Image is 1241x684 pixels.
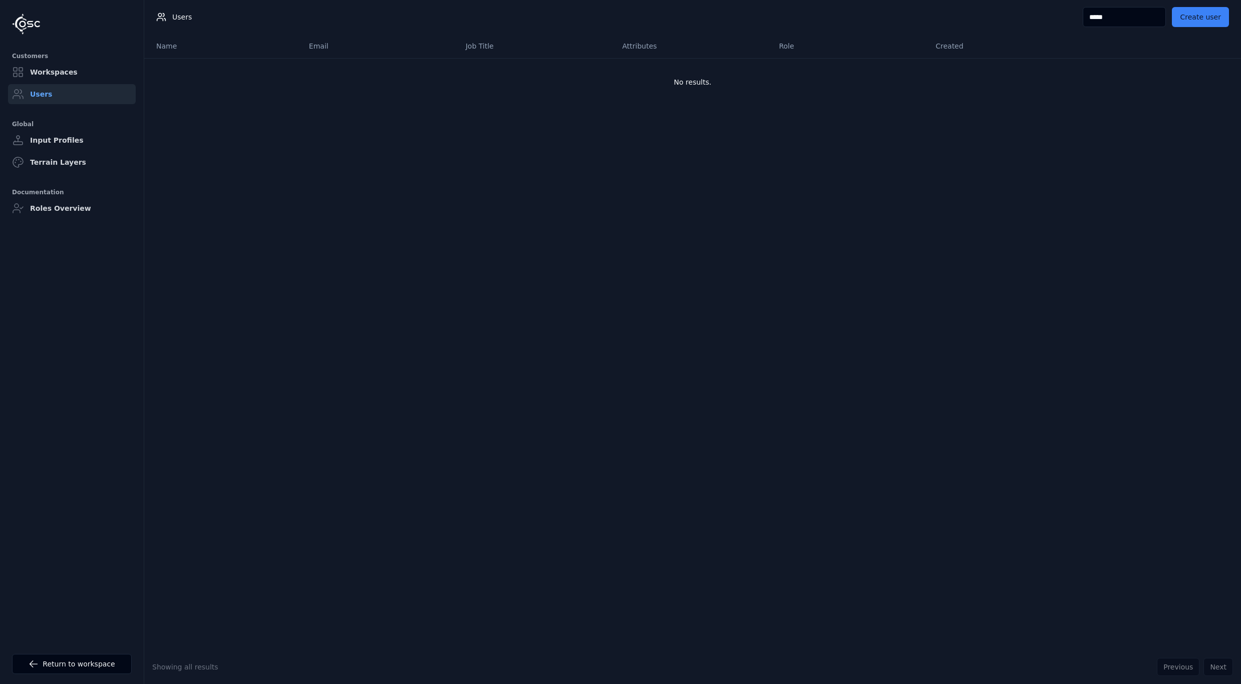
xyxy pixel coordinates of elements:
a: Terrain Layers [8,152,136,172]
span: Users [172,12,192,22]
th: Created [927,34,1084,58]
a: Roles Overview [8,198,136,218]
th: Name [144,34,301,58]
img: Logo [12,14,40,35]
th: Role [771,34,927,58]
td: No results. [144,58,1241,106]
button: Create user [1172,7,1229,27]
div: Global [12,118,132,130]
span: Showing all results [152,663,218,671]
div: Documentation [12,186,132,198]
a: Users [8,84,136,104]
th: Attributes [614,34,771,58]
th: Email [301,34,458,58]
th: Job Title [458,34,614,58]
div: Customers [12,50,132,62]
a: Input Profiles [8,130,136,150]
a: Return to workspace [12,654,132,674]
a: Workspaces [8,62,136,82]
